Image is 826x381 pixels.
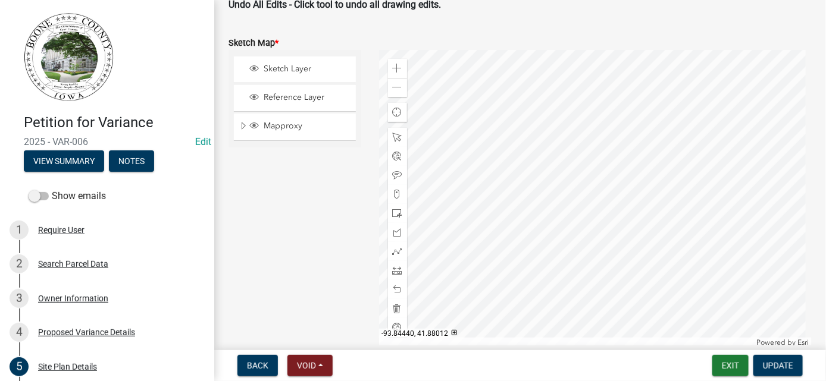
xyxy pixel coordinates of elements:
button: Update [753,355,803,376]
div: Require User [38,226,85,234]
div: Zoom out [388,78,407,97]
label: Show emails [29,189,106,203]
button: Exit [712,355,749,376]
span: Back [247,361,268,370]
button: Void [287,355,333,376]
h4: Petition for Variance [24,114,205,131]
ul: Layer List [233,53,357,144]
div: Owner Information [38,294,108,303]
button: View Summary [24,150,104,172]
span: Sketch Layer [261,64,352,74]
div: 1 [10,221,29,240]
div: 5 [10,357,29,376]
span: Mapproxy [261,121,352,131]
div: 3 [10,289,29,308]
div: 4 [10,323,29,342]
div: Reference Layer [248,92,352,104]
a: Esri [797,338,809,347]
div: Powered by [753,338,812,347]
div: Proposed Variance Details [38,328,135,336]
label: Sketch Map [229,39,279,48]
span: Update [763,361,793,370]
button: Back [237,355,278,376]
div: Mapproxy [248,121,352,133]
div: Search Parcel Data [38,260,108,268]
li: Reference Layer [234,85,356,112]
div: Find my location [388,103,407,122]
div: 2 [10,254,29,273]
span: 2025 - VAR-006 [24,136,190,147]
span: Void [297,361,316,370]
div: Site Plan Details [38,363,97,371]
div: Sketch Layer [248,64,352,75]
div: Zoom in [388,59,407,78]
li: Sketch Layer [234,56,356,83]
wm-modal-confirm: Edit Application Number [195,136,211,147]
span: Reference Layer [261,92,352,103]
wm-modal-confirm: Summary [24,157,104,166]
img: Boone County, Iowa [24,12,114,102]
a: Edit [195,136,211,147]
wm-modal-confirm: Notes [109,157,154,166]
button: Notes [109,150,154,172]
span: Expand [239,121,248,133]
li: Mapproxy [234,114,356,141]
